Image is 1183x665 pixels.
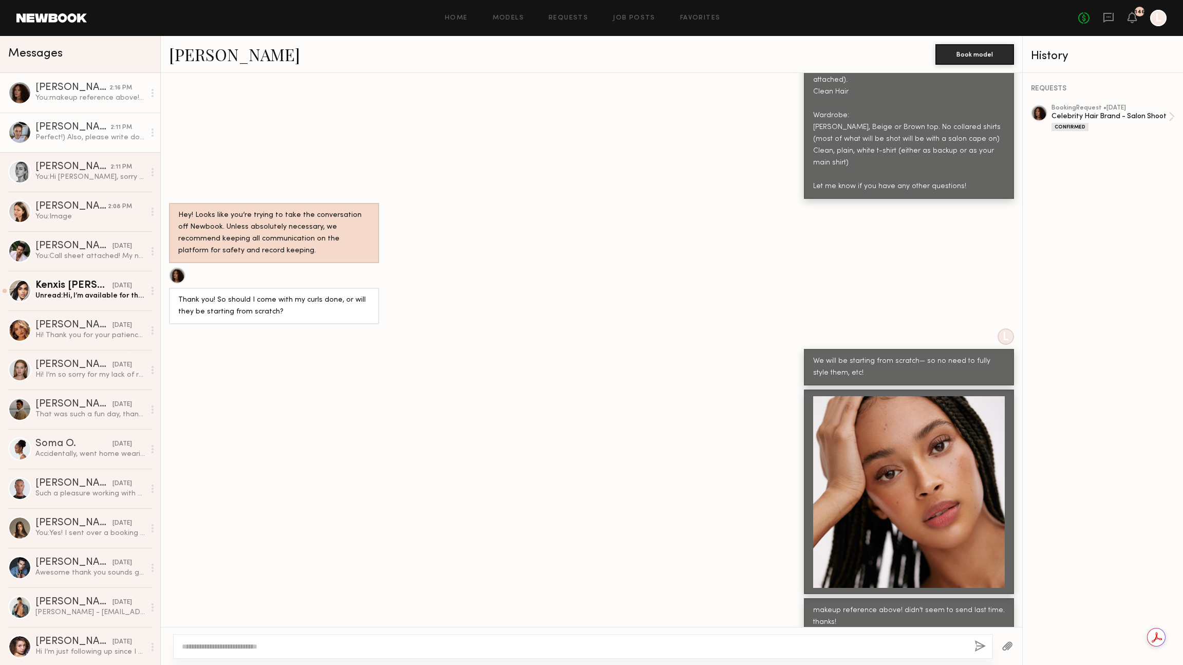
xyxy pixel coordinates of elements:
div: [DATE] [112,519,132,528]
div: [DATE] [112,242,132,251]
div: You: Hi [PERSON_NAME], sorry to hear that! Thanks for the heads up. [35,172,145,182]
div: Unread: Hi, I’m available for the [DATE] and am looking forward to working with your team! Look f... [35,291,145,301]
div: You: Yes! I sent over a booking request a few days ago but will also send via email. [35,528,145,538]
div: [PERSON_NAME] [35,122,110,133]
div: [DATE] [112,281,132,291]
div: Such a pleasure working with you guys! Thank you again 🤟🏾✨ [35,489,145,498]
div: [DATE] [112,598,132,607]
div: Accidentally, went home wearing the silver earrings let me know if you need me to return them. [35,449,145,459]
a: bookingRequest •[DATE]Celebrity Hair Brand - Salon ShootConfirmed [1051,105,1175,131]
div: Celebrity Hair Brand - Salon Shoot [1051,112,1169,121]
div: [DATE] [112,479,132,489]
div: Awesome thank you sounds good! My number is [PHONE_NUMBER] [35,568,145,578]
div: REQUESTS [1031,85,1175,93]
div: Thank you! So should I come with my curls done, or will they be starting from scratch? [178,294,370,318]
div: You: Call sheet attached! My number is [PHONE_NUMBER] if you have any questions! - [PERSON_NAME] [35,251,145,261]
div: History [1031,50,1175,62]
div: [DATE] [112,439,132,449]
div: [PERSON_NAME] [35,201,108,212]
div: You: Image [35,212,145,221]
a: Book model [935,49,1014,58]
div: booking Request • [DATE] [1051,105,1169,112]
a: Home [445,15,468,22]
div: Confirmed [1051,123,1088,131]
div: [DATE] [112,400,132,410]
a: Favorites [680,15,721,22]
a: Job Posts [613,15,655,22]
div: makeup reference above! didn't seem to send last time. thanks! [813,605,1005,629]
button: Book model [935,44,1014,65]
div: Soma O. [35,439,112,449]
div: Hi I’m just following up since I haven’t received the release form yet, please let me know if you... [35,647,145,657]
div: [PERSON_NAME] O. [35,162,110,172]
div: Hey! Looks like you’re trying to take the conversation off Newbook. Unless absolutely necessary, ... [178,210,370,257]
div: [DATE] [112,321,132,330]
div: Hi! I’m so sorry for my lack of response. Unfortunately, all jobs have to go through my agency, S... [35,370,145,380]
div: [DATE] [112,637,132,647]
a: L [1150,10,1167,26]
div: [PERSON_NAME] - [EMAIL_ADDRESS][DOMAIN_NAME] [35,607,145,617]
div: 146 [1135,9,1145,15]
div: 2:08 PM [108,202,132,212]
div: Kenxis [PERSON_NAME] [35,281,112,291]
div: We will be starting from scratch— so no need to fully style them, etc! [813,356,1005,379]
div: That was such a fun day, thanks for all the laughs! [35,410,145,419]
div: [DATE] [112,558,132,568]
div: Hi! Thank you for your patience! My instagram is @[PERSON_NAME].[PERSON_NAME] [35,330,145,340]
div: [PERSON_NAME] [35,558,112,568]
div: [PERSON_NAME] [35,399,112,410]
div: [PERSON_NAME] [35,597,112,607]
div: [PERSON_NAME] [35,320,112,330]
div: 2:11 PM [110,162,132,172]
div: Perfect!) Also, please write down your number so it’s easier to reach you. Mine is [PHONE_NUMBER]. [35,133,145,142]
div: You: makeup reference above! didn't seem to send last time. thanks! [35,93,145,103]
div: [PERSON_NAME] [35,518,112,528]
div: 2:11 PM [110,123,132,133]
span: Messages [8,48,63,60]
div: [PERSON_NAME] [35,360,112,370]
div: [PERSON_NAME] [35,241,112,251]
div: [PERSON_NAME] [35,637,112,647]
div: [PERSON_NAME] [35,478,112,489]
a: Models [493,15,524,22]
div: 2:16 PM [109,83,132,93]
a: Requests [549,15,588,22]
div: [PERSON_NAME] [35,83,109,93]
div: [DATE] [112,360,132,370]
a: [PERSON_NAME] [169,43,300,65]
